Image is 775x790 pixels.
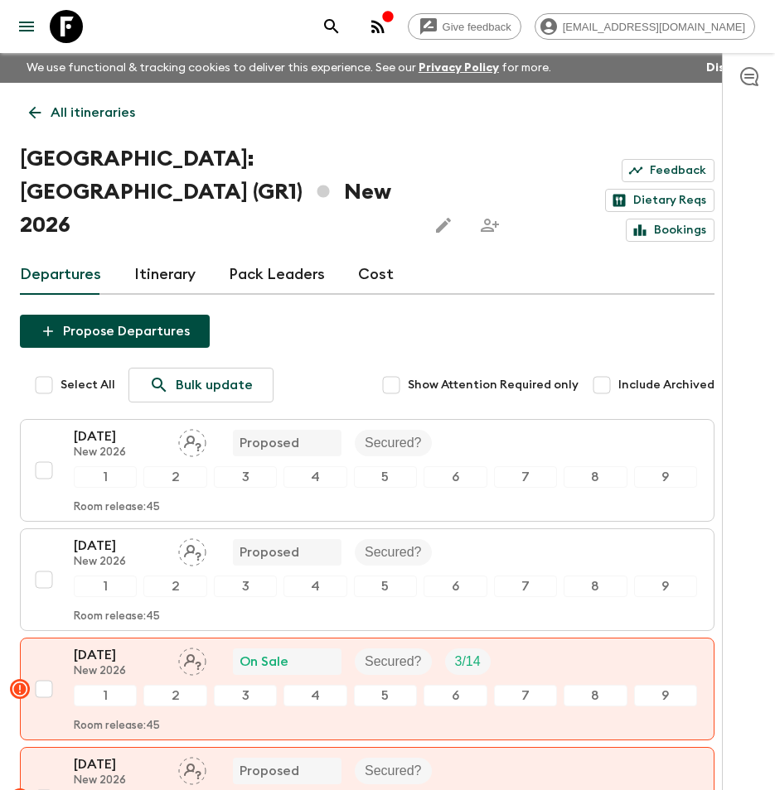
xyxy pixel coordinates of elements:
[134,255,196,295] a: Itinerary
[74,536,165,556] p: [DATE]
[20,315,210,348] button: Propose Departures
[20,255,101,295] a: Departures
[365,542,422,562] p: Secured?
[240,433,299,453] p: Proposed
[564,576,627,597] div: 8
[434,21,521,33] span: Give feedback
[702,56,755,79] button: Dismiss
[634,466,697,488] div: 9
[355,648,432,675] div: Secured?
[354,466,417,488] div: 5
[355,758,432,784] div: Secured?
[240,542,299,562] p: Proposed
[365,433,422,453] p: Secured?
[494,576,557,597] div: 7
[229,255,325,295] a: Pack Leaders
[354,576,417,597] div: 5
[354,685,417,706] div: 5
[605,189,714,212] a: Dietary Reqs
[143,685,206,706] div: 2
[74,446,165,460] p: New 2026
[178,653,206,666] span: Assign pack leader
[128,368,274,402] a: Bulk update
[424,685,487,706] div: 6
[564,685,627,706] div: 8
[283,685,346,706] div: 4
[74,720,160,733] p: Room release: 45
[365,761,422,781] p: Secured?
[74,501,160,514] p: Room release: 45
[20,96,144,129] a: All itineraries
[427,209,460,242] button: Edit this itinerary
[20,53,558,83] p: We use functional & tracking cookies to deliver this experience. See our for more.
[424,576,487,597] div: 6
[419,62,499,74] a: Privacy Policy
[143,576,206,597] div: 2
[355,539,432,566] div: Secured?
[408,13,521,40] a: Give feedback
[424,466,487,488] div: 6
[240,761,299,781] p: Proposed
[315,10,348,43] button: search adventures
[622,159,714,182] a: Feedback
[564,466,627,488] div: 8
[74,665,165,678] p: New 2026
[626,219,714,242] a: Bookings
[283,466,346,488] div: 4
[20,528,714,631] button: [DATE]New 2026Assign pack leaderProposedSecured?123456789Room release:45
[74,645,165,665] p: [DATE]
[408,377,579,393] span: Show Attention Required only
[214,576,277,597] div: 3
[20,142,414,242] h1: [GEOGRAPHIC_DATA]: [GEOGRAPHIC_DATA] (GR1) New 2026
[214,685,277,706] div: 3
[74,466,137,488] div: 1
[365,652,422,672] p: Secured?
[554,21,754,33] span: [EMAIL_ADDRESS][DOMAIN_NAME]
[178,762,206,775] span: Assign pack leader
[176,375,253,395] p: Bulk update
[535,13,755,40] div: [EMAIL_ADDRESS][DOMAIN_NAME]
[455,652,481,672] p: 3 / 14
[74,754,165,774] p: [DATE]
[618,377,714,393] span: Include Archived
[473,209,506,242] span: Share this itinerary
[445,648,491,675] div: Trip Fill
[178,434,206,447] span: Assign pack leader
[494,466,557,488] div: 7
[20,638,714,740] button: [DATE]New 2026Assign pack leaderOn SaleSecured?Trip Fill123456789Room release:45
[214,466,277,488] div: 3
[10,10,43,43] button: menu
[634,576,697,597] div: 9
[358,255,394,295] a: Cost
[143,466,206,488] div: 2
[74,774,165,788] p: New 2026
[61,377,115,393] span: Select All
[74,576,137,597] div: 1
[355,430,432,456] div: Secured?
[74,685,137,706] div: 1
[20,419,714,522] button: [DATE]New 2026Assign pack leaderProposedSecured?123456789Room release:45
[283,576,346,597] div: 4
[74,556,165,569] p: New 2026
[74,610,160,624] p: Room release: 45
[494,685,557,706] div: 7
[634,685,697,706] div: 9
[74,426,165,446] p: [DATE]
[178,543,206,556] span: Assign pack leader
[240,652,288,672] p: On Sale
[51,103,135,123] p: All itineraries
